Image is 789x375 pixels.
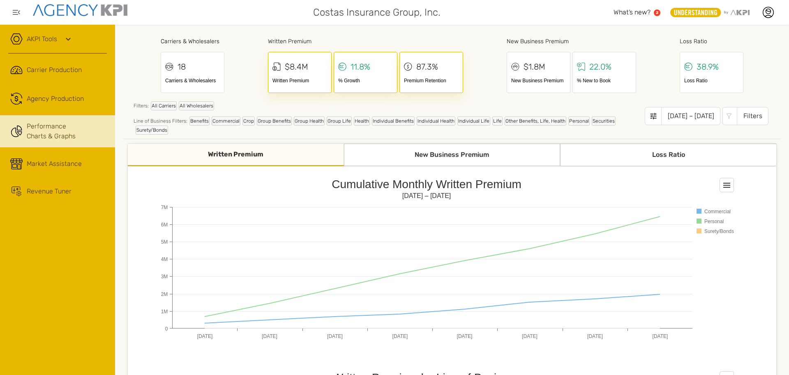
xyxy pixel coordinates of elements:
div: % Growth [338,77,393,84]
span: What’s new? [614,8,651,16]
text: [DATE] [392,333,408,339]
div: Premium Retention [404,77,459,84]
text: [DATE] [457,333,473,339]
div: 38.9% [697,61,719,73]
div: Life [492,116,503,126]
div: Group Benefits [257,116,292,126]
button: [DATE] – [DATE] [645,107,720,125]
div: Written Premium [272,77,327,84]
text: 3M [161,274,168,280]
div: Personal [568,116,590,126]
div: Written Premium [268,37,463,46]
div: Filters: [134,101,645,114]
div: Filters [737,107,768,125]
div: 11.8% [351,61,370,73]
div: 18 [178,61,186,73]
div: Other Benefits, Life, Health [505,116,566,126]
div: All Wholesalers [179,101,214,110]
div: Surety/Bonds [136,126,168,135]
span: Agency Production [27,94,84,104]
a: AKPI Tools [27,34,57,44]
div: Carriers & Wholesalers [161,37,224,46]
div: New Business Premium [511,77,566,84]
div: Benefits [189,116,210,126]
div: Crop [242,116,255,126]
text: [DATE] [522,333,538,339]
button: Filters [722,107,768,125]
div: Loss Ratio [680,37,743,46]
div: [DATE] – [DATE] [661,107,720,125]
text: 2 [656,10,658,15]
div: Group Life [327,116,352,126]
span: Carrier Production [27,65,82,75]
div: 22.0% [589,61,611,73]
div: New Business Premium [344,144,560,166]
text: 2M [161,291,168,297]
text: Surety/Bonds [704,228,734,234]
text: [DATE] [587,333,603,339]
div: Carriers & Wholesalers [165,77,220,84]
div: $1.8M [524,61,545,73]
div: New Business Premium [507,37,636,46]
div: Written Premium [128,144,344,166]
div: Loss Ratio [560,144,776,166]
text: 5M [161,239,168,245]
text: [DATE] [653,333,668,339]
a: 2 [654,9,660,16]
div: Securities [592,116,616,126]
img: agencykpi-logo-550x69-2d9e3fa8.png [33,4,127,16]
div: Commercial [212,116,240,126]
span: Costas Insurance Group, Inc. [313,5,441,20]
text: 4M [161,256,168,262]
text: [DATE] [262,333,277,339]
div: Revenue Tuner [27,186,72,196]
div: Individual Benefits [372,116,415,126]
text: 0 [165,326,168,332]
div: Health [354,116,370,126]
div: Individual Life [457,116,490,126]
div: 87.3% [416,61,438,73]
div: % New to Book [577,77,632,84]
div: Individual Health [417,116,455,126]
text: 1M [161,309,168,314]
div: $8.4M [285,61,308,73]
div: Loss Ratio [684,77,739,84]
text: 6M [161,222,168,228]
text: Commercial [704,209,731,214]
text: Cumulative Monthly Written Premium [332,178,521,191]
text: 7M [161,205,168,210]
div: All Carriers [151,101,177,110]
text: Personal [704,219,724,224]
text: [DATE] [197,333,213,339]
div: Market Assistance [27,159,82,169]
text: [DATE] – [DATE] [402,192,451,199]
div: Line of Business Filters: [134,116,645,135]
text: [DATE] [327,333,343,339]
div: Group Health [294,116,325,126]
